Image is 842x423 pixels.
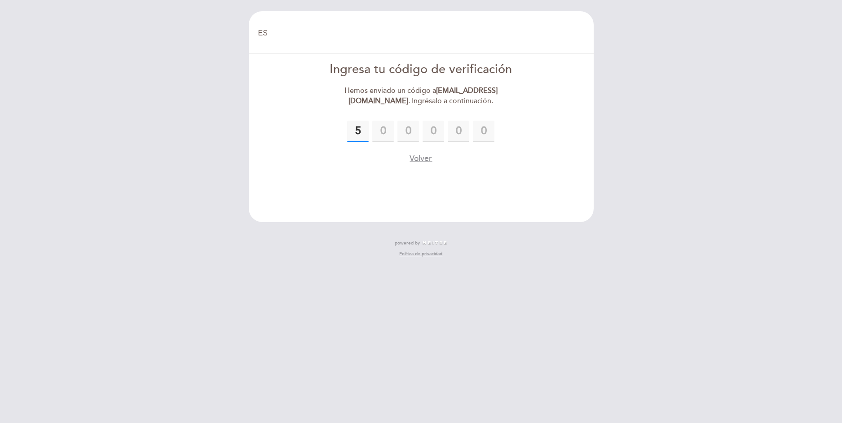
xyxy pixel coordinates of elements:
input: 0 [372,121,394,142]
a: Política de privacidad [399,251,442,257]
strong: [EMAIL_ADDRESS][DOMAIN_NAME] [348,86,498,105]
input: 0 [347,121,369,142]
input: 0 [423,121,444,142]
input: 0 [473,121,494,142]
div: Hemos enviado un código a . Ingrésalo a continuación. [318,86,524,106]
div: Ingresa tu código de verificación [318,61,524,78]
img: MEITRE [422,241,448,245]
input: 0 [448,121,469,142]
input: 0 [397,121,419,142]
a: powered by [395,240,448,246]
span: powered by [395,240,420,246]
button: Volver [410,153,432,164]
